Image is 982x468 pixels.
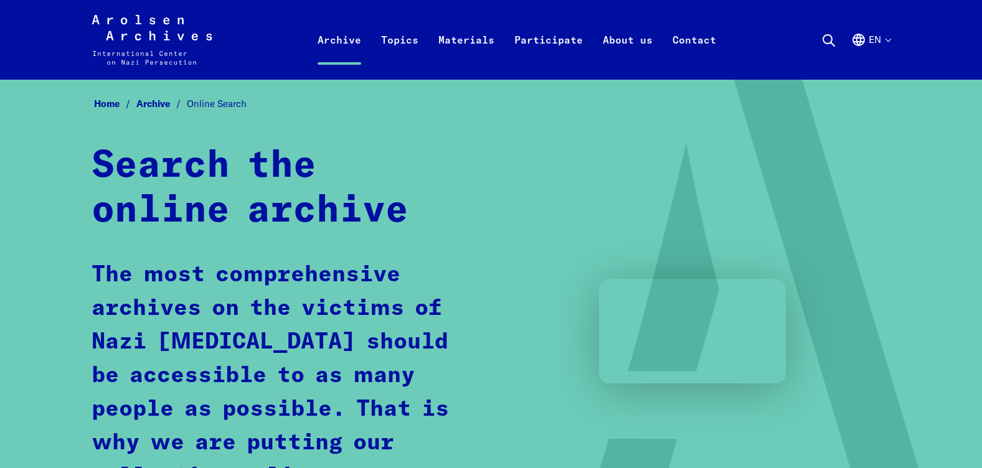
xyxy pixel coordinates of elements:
[187,98,247,110] span: Online Search
[428,30,504,80] a: Materials
[92,95,890,114] nav: Breadcrumb
[663,30,726,80] a: Contact
[308,30,371,80] a: Archive
[92,147,408,230] strong: Search the online archive
[308,15,726,65] nav: Primary
[136,98,187,110] a: Archive
[504,30,593,80] a: Participate
[851,32,890,77] button: English, language selection
[94,98,136,110] a: Home
[593,30,663,80] a: About us
[371,30,428,80] a: Topics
